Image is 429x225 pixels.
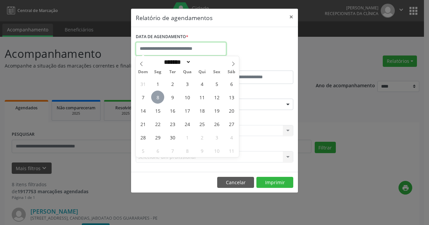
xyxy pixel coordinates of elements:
span: Setembro 21, 2025 [136,117,149,130]
span: Setembro 24, 2025 [181,117,194,130]
span: Setembro 18, 2025 [195,104,208,117]
span: Setembro 29, 2025 [151,131,164,144]
span: Outubro 9, 2025 [195,144,208,157]
span: Qui [195,70,209,74]
span: Setembro 30, 2025 [166,131,179,144]
span: Outubro 5, 2025 [136,144,149,157]
button: Cancelar [217,177,254,188]
label: DATA DE AGENDAMENTO [136,32,188,42]
span: Setembro 8, 2025 [151,91,164,104]
span: Setembro 15, 2025 [151,104,164,117]
span: Setembro 5, 2025 [210,77,223,90]
span: Agosto 31, 2025 [136,77,149,90]
span: Qua [180,70,195,74]
label: ATÉ [216,60,293,71]
span: Setembro 26, 2025 [210,117,223,130]
span: Outubro 3, 2025 [210,131,223,144]
span: Outubro 4, 2025 [225,131,238,144]
span: Setembro 20, 2025 [225,104,238,117]
span: Setembro 22, 2025 [151,117,164,130]
span: Sáb [224,70,239,74]
span: Setembro 6, 2025 [225,77,238,90]
span: Setembro 7, 2025 [136,91,149,104]
span: Setembro 12, 2025 [210,91,223,104]
span: Setembro 4, 2025 [195,77,208,90]
span: Setembro 16, 2025 [166,104,179,117]
span: Outubro 1, 2025 [181,131,194,144]
span: Dom [136,70,150,74]
span: Outubro 10, 2025 [210,144,223,157]
span: Seg [150,70,165,74]
span: Setembro 2, 2025 [166,77,179,90]
span: Setembro 23, 2025 [166,117,179,130]
span: Setembro 3, 2025 [181,77,194,90]
span: Outubro 8, 2025 [181,144,194,157]
span: Outubro 7, 2025 [166,144,179,157]
span: Setembro 25, 2025 [195,117,208,130]
span: Ter [165,70,180,74]
button: Close [285,9,298,25]
select: Month [162,59,191,66]
span: Setembro 13, 2025 [225,91,238,104]
span: Setembro 1, 2025 [151,77,164,90]
span: Setembro 9, 2025 [166,91,179,104]
h5: Relatório de agendamentos [136,13,212,22]
span: Setembro 27, 2025 [225,117,238,130]
span: Sex [209,70,224,74]
span: Outubro 2, 2025 [195,131,208,144]
span: Setembro 17, 2025 [181,104,194,117]
span: Setembro 11, 2025 [195,91,208,104]
span: Outubro 11, 2025 [225,144,238,157]
span: Setembro 28, 2025 [136,131,149,144]
input: Year [191,59,213,66]
span: Outubro 6, 2025 [151,144,164,157]
span: Setembro 14, 2025 [136,104,149,117]
span: Setembro 19, 2025 [210,104,223,117]
button: Imprimir [256,177,293,188]
span: Setembro 10, 2025 [181,91,194,104]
